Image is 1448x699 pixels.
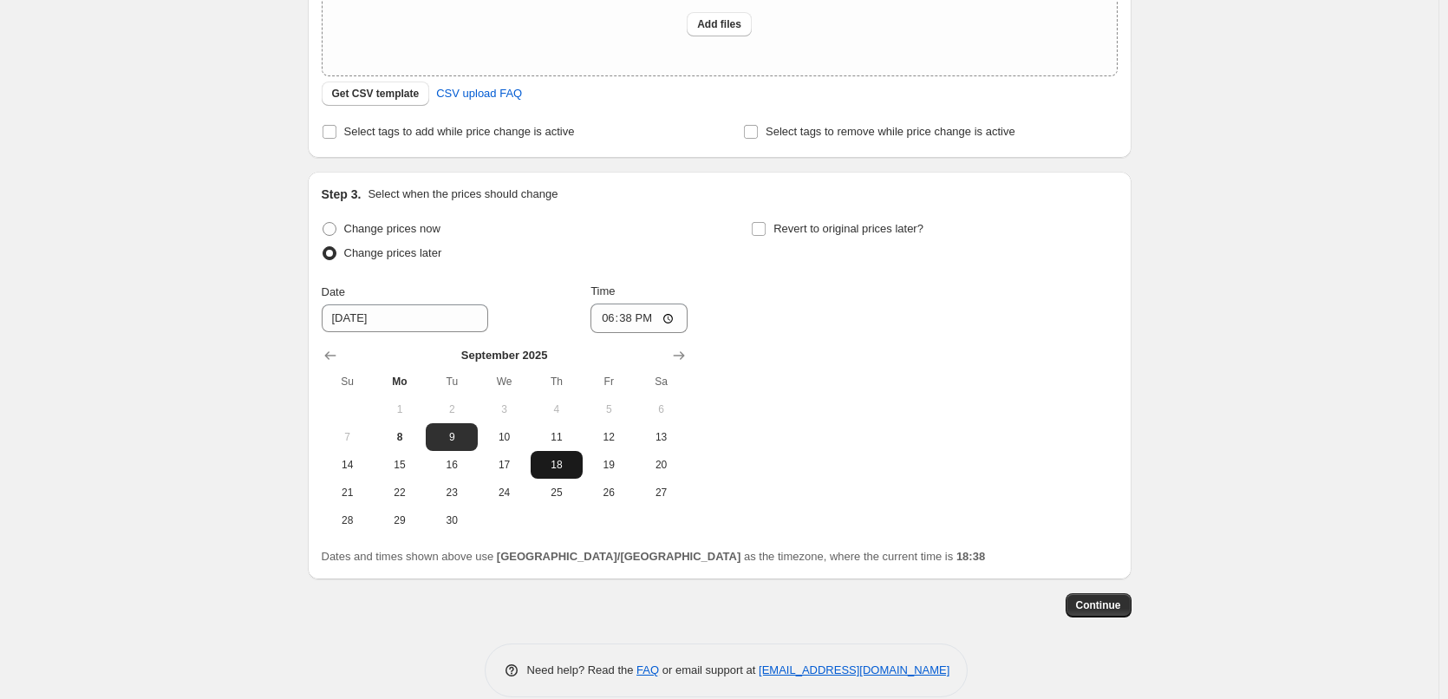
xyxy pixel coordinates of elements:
[485,402,523,416] span: 3
[531,368,583,395] th: Thursday
[590,284,615,297] span: Time
[1066,593,1132,617] button: Continue
[759,663,949,676] a: [EMAIL_ADDRESS][DOMAIN_NAME]
[478,479,530,506] button: Wednesday September 24 2025
[659,663,759,676] span: or email support at
[322,423,374,451] button: Sunday September 7 2025
[322,82,430,106] button: Get CSV template
[433,486,471,500] span: 23
[642,458,680,472] span: 20
[344,246,442,259] span: Change prices later
[426,368,478,395] th: Tuesday
[478,451,530,479] button: Wednesday September 17 2025
[426,451,478,479] button: Tuesday September 16 2025
[497,550,740,563] b: [GEOGRAPHIC_DATA]/[GEOGRAPHIC_DATA]
[687,12,752,36] button: Add files
[1076,598,1121,612] span: Continue
[538,430,576,444] span: 11
[329,375,367,389] span: Su
[426,80,532,108] a: CSV upload FAQ
[538,375,576,389] span: Th
[426,506,478,534] button: Tuesday September 30 2025
[329,513,367,527] span: 28
[426,395,478,423] button: Tuesday September 2 2025
[433,402,471,416] span: 2
[329,430,367,444] span: 7
[381,430,419,444] span: 8
[583,479,635,506] button: Friday September 26 2025
[538,458,576,472] span: 18
[478,423,530,451] button: Wednesday September 10 2025
[956,550,985,563] b: 18:38
[322,285,345,298] span: Date
[485,375,523,389] span: We
[531,395,583,423] button: Thursday September 4 2025
[322,550,986,563] span: Dates and times shown above use as the timezone, where the current time is
[322,479,374,506] button: Sunday September 21 2025
[374,506,426,534] button: Monday September 29 2025
[590,486,628,500] span: 26
[635,368,687,395] th: Saturday
[381,513,419,527] span: 29
[374,451,426,479] button: Monday September 15 2025
[642,402,680,416] span: 6
[773,222,923,235] span: Revert to original prices later?
[344,222,440,235] span: Change prices now
[635,451,687,479] button: Saturday September 20 2025
[642,486,680,500] span: 27
[590,430,628,444] span: 12
[636,663,659,676] a: FAQ
[478,368,530,395] th: Wednesday
[590,402,628,416] span: 5
[635,423,687,451] button: Saturday September 13 2025
[538,402,576,416] span: 4
[583,423,635,451] button: Friday September 12 2025
[485,486,523,500] span: 24
[374,395,426,423] button: Monday September 1 2025
[583,451,635,479] button: Friday September 19 2025
[368,186,558,203] p: Select when the prices should change
[485,458,523,472] span: 17
[374,368,426,395] th: Monday
[583,395,635,423] button: Friday September 5 2025
[322,506,374,534] button: Sunday September 28 2025
[590,458,628,472] span: 19
[531,451,583,479] button: Thursday September 18 2025
[433,458,471,472] span: 16
[318,343,342,368] button: Show previous month, August 2025
[697,17,741,31] span: Add files
[433,375,471,389] span: Tu
[642,430,680,444] span: 13
[374,423,426,451] button: Today Monday September 8 2025
[433,430,471,444] span: 9
[538,486,576,500] span: 25
[374,479,426,506] button: Monday September 22 2025
[322,368,374,395] th: Sunday
[531,479,583,506] button: Thursday September 25 2025
[322,304,488,332] input: 9/8/2025
[485,430,523,444] span: 10
[322,451,374,479] button: Sunday September 14 2025
[635,395,687,423] button: Saturday September 6 2025
[426,479,478,506] button: Tuesday September 23 2025
[590,375,628,389] span: Fr
[322,186,362,203] h2: Step 3.
[381,375,419,389] span: Mo
[583,368,635,395] th: Friday
[478,395,530,423] button: Wednesday September 3 2025
[667,343,691,368] button: Show next month, October 2025
[426,423,478,451] button: Tuesday September 9 2025
[766,125,1015,138] span: Select tags to remove while price change is active
[381,458,419,472] span: 15
[527,663,637,676] span: Need help? Read the
[381,486,419,500] span: 22
[329,458,367,472] span: 14
[332,87,420,101] span: Get CSV template
[344,125,575,138] span: Select tags to add while price change is active
[329,486,367,500] span: 21
[381,402,419,416] span: 1
[436,85,522,102] span: CSV upload FAQ
[590,304,688,333] input: 12:00
[531,423,583,451] button: Thursday September 11 2025
[433,513,471,527] span: 30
